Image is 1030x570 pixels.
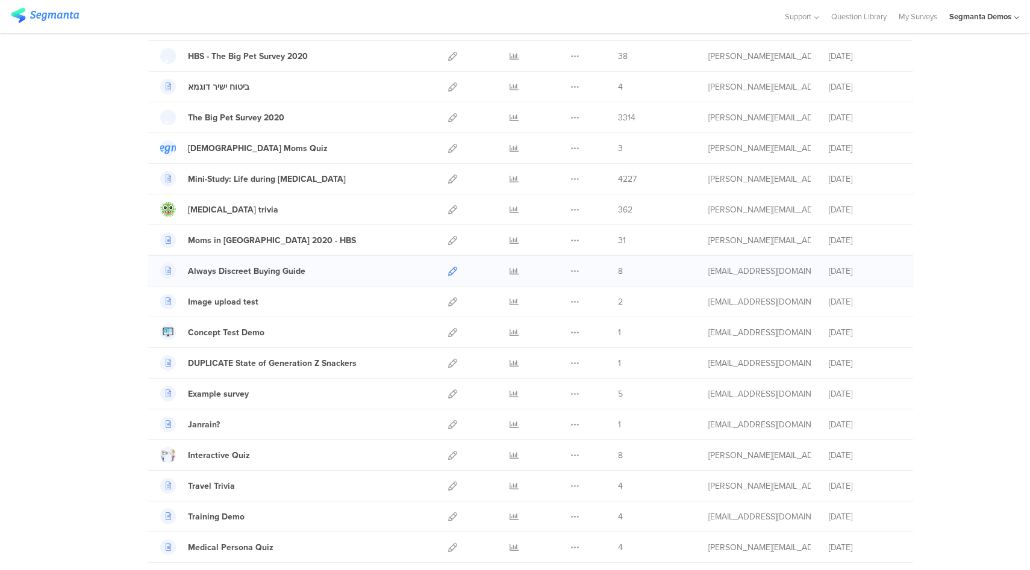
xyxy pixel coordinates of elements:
div: COVID-19 trivia [188,203,278,216]
div: Always Discreet Buying Guide [188,265,305,277]
div: [DATE] [829,142,901,155]
div: perri@segmanta.com [708,296,811,308]
span: 4227 [618,173,637,185]
span: 2 [618,296,623,308]
div: Janrain? [188,418,220,431]
div: Example survey [188,388,249,400]
a: Moms in [GEOGRAPHIC_DATA] 2020 - HBS [160,232,356,248]
div: Interactive Quiz [188,449,250,462]
div: [DATE] [829,203,901,216]
div: Travel Trivia [188,480,235,492]
div: Training Demo [188,510,245,523]
div: avigayil@segmanta.com [708,357,811,370]
div: gloria@segmanta.com [708,234,811,247]
div: Mini-Study: Life during COVID-19 [188,173,346,185]
div: talia@segmanta.com [708,388,811,400]
div: [DATE] [829,510,901,523]
div: danielle@segmanta.com [708,541,811,554]
div: danielle@segmanta.com [708,81,811,93]
span: 5 [618,388,623,400]
a: Mini-Study: Life during [MEDICAL_DATA] [160,171,346,187]
a: ביטוח ישיר דוגמא [160,79,249,94]
div: [DATE] [829,50,901,63]
div: [DATE] [829,449,901,462]
span: 1 [618,357,621,370]
img: segmanta logo [11,8,79,23]
span: Support [785,11,811,22]
div: perri@segmanta.com [708,510,811,523]
span: 4 [618,541,623,554]
div: [DATE] [829,541,901,554]
a: Travel Trivia [160,478,235,494]
div: avigayil@segmanta.com [708,326,811,339]
div: talia@segmanta.com [708,418,811,431]
div: [DATE] [829,81,901,93]
div: danielle@segmanta.com [708,449,811,462]
div: danielle@segmanta.com [708,203,811,216]
div: [DATE] [829,418,901,431]
div: [DATE] [829,480,901,492]
div: gloria@segmanta.com [708,142,811,155]
a: [DEMOGRAPHIC_DATA] Moms Quiz [160,140,328,156]
div: HBS - The Big Pet Survey 2020 [188,50,308,63]
div: gloria@segmanta.com [708,50,811,63]
a: Interactive Quiz [160,447,250,463]
div: The Big Pet Survey 2020 [188,111,284,124]
div: [DATE] [829,265,901,277]
a: Training Demo [160,509,245,524]
a: HBS - The Big Pet Survey 2020 [160,48,308,64]
span: 4 [618,510,623,523]
a: Example survey [160,386,249,401]
div: Concept Test Demo [188,326,264,339]
span: 362 [618,203,632,216]
div: [DATE] [829,111,901,124]
div: [DATE] [829,388,901,400]
div: Asian Moms Quiz [188,142,328,155]
div: DUPLICATE State of Generation Z Snackers [188,357,357,370]
div: Image upload test [188,296,258,308]
div: gloria@segmanta.com [708,173,811,185]
a: Always Discreet Buying Guide [160,263,305,279]
a: Janrain? [160,417,220,432]
span: 4 [618,480,623,492]
span: 3 [618,142,623,155]
a: DUPLICATE State of Generation Z Snackers [160,355,357,371]
a: The Big Pet Survey 2020 [160,110,284,125]
div: gloria@segmanta.com [708,111,811,124]
span: 1 [618,418,621,431]
span: 1 [618,326,621,339]
div: [DATE] [829,326,901,339]
span: 3314 [618,111,635,124]
div: Moms in Asia 2020 - HBS [188,234,356,247]
div: [DATE] [829,173,901,185]
div: Medical Persona Quiz [188,541,273,554]
span: 38 [618,50,628,63]
span: 31 [618,234,626,247]
div: [DATE] [829,234,901,247]
div: [DATE] [829,357,901,370]
a: Medical Persona Quiz [160,539,273,555]
div: perri@segmanta.com [708,265,811,277]
div: danielle@segmanta.com [708,480,811,492]
span: 8 [618,265,623,277]
a: Concept Test Demo [160,324,264,340]
span: 4 [618,81,623,93]
div: ביטוח ישיר דוגמא [188,81,249,93]
div: [DATE] [829,296,901,308]
span: 8 [618,449,623,462]
a: Image upload test [160,294,258,309]
div: Segmanta Demos [949,11,1011,22]
a: [MEDICAL_DATA] trivia [160,202,278,217]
